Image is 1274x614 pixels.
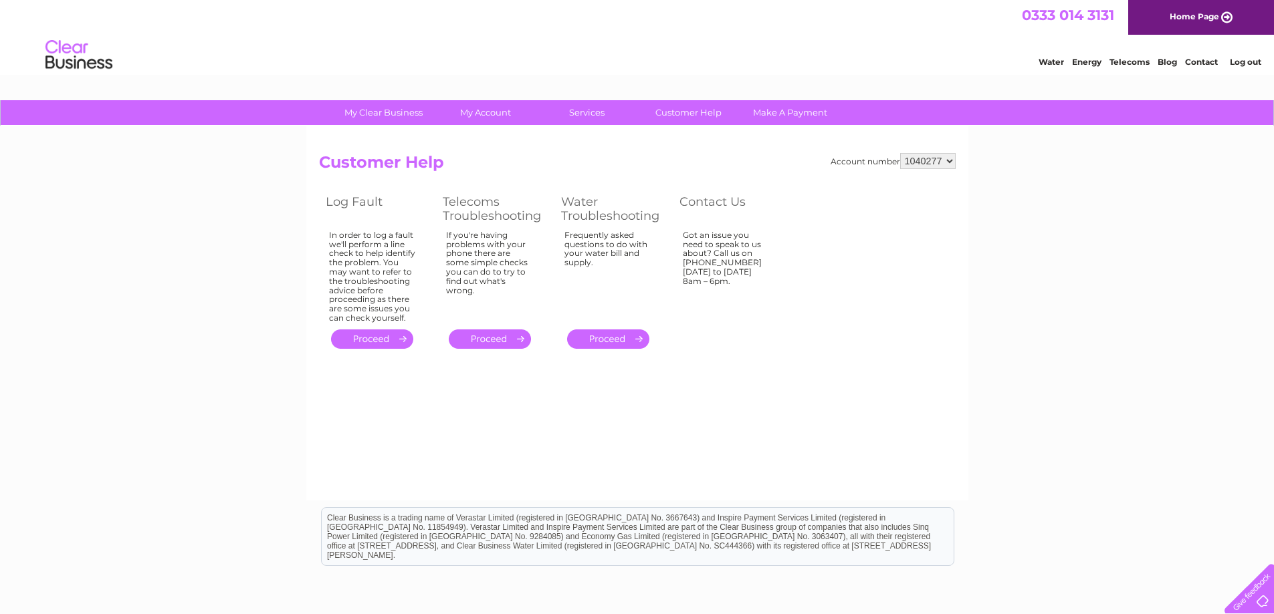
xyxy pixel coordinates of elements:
div: Account number [831,153,956,169]
img: logo.png [45,35,113,75]
a: Services [532,100,642,125]
div: Got an issue you need to speak to us about? Call us on [PHONE_NUMBER] [DATE] to [DATE] 8am – 6pm. [683,231,770,317]
div: If you're having problems with your phone there are some simple checks you can do to try to find ... [446,231,534,317]
div: In order to log a fault we'll perform a line check to help identify the problem. You may want to ... [329,231,416,323]
div: Clear Business is a trading name of Verastar Limited (registered in [GEOGRAPHIC_DATA] No. 3667643... [322,7,954,65]
th: Telecoms Troubleshooting [436,191,554,226]
th: Contact Us [673,191,790,226]
a: My Account [430,100,540,125]
th: Log Fault [319,191,436,226]
a: Make A Payment [735,100,845,125]
a: 0333 014 3131 [1022,7,1114,23]
div: Frequently asked questions to do with your water bill and supply. [564,231,653,317]
a: Telecoms [1109,57,1150,67]
a: Water [1039,57,1064,67]
h2: Customer Help [319,153,956,178]
a: . [449,329,531,349]
a: My Clear Business [328,100,439,125]
a: Contact [1185,57,1218,67]
a: Energy [1072,57,1101,67]
th: Water Troubleshooting [554,191,673,226]
a: . [331,329,413,349]
a: Customer Help [633,100,744,125]
a: Blog [1158,57,1177,67]
a: . [567,329,649,349]
a: Log out [1230,57,1261,67]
